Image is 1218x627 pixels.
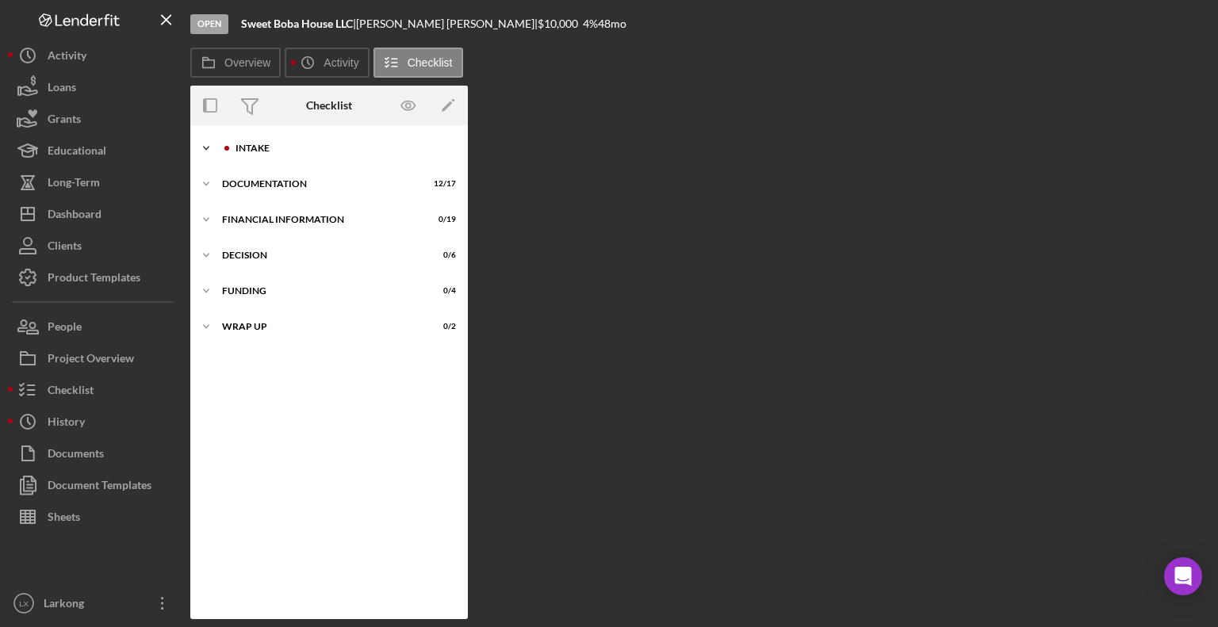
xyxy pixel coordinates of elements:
div: [PERSON_NAME] [PERSON_NAME] | [356,17,538,30]
div: Activity [48,40,86,75]
text: LX [19,599,29,608]
div: 0 / 4 [427,286,456,296]
button: Educational [8,135,182,166]
div: Wrap Up [222,322,416,331]
button: Product Templates [8,262,182,293]
button: Dashboard [8,198,182,230]
button: People [8,311,182,342]
span: $10,000 [538,17,578,30]
button: Long-Term [8,166,182,198]
button: Loans [8,71,182,103]
div: Project Overview [48,342,134,378]
label: Overview [224,56,270,69]
div: Document Templates [48,469,151,505]
div: 48 mo [598,17,626,30]
button: Grants [8,103,182,135]
button: Sheets [8,501,182,533]
div: Open Intercom Messenger [1164,557,1202,595]
div: Documentation [222,179,416,189]
div: Clients [48,230,82,266]
div: 0 / 2 [427,322,456,331]
div: Loans [48,71,76,107]
div: Sheets [48,501,80,537]
div: Long-Term [48,166,100,202]
div: Open [190,14,228,34]
button: LXLarkong [PERSON_NAME] [8,587,182,619]
div: 0 / 6 [427,250,456,260]
button: Clients [8,230,182,262]
button: Activity [8,40,182,71]
button: Checklist [8,374,182,406]
button: Document Templates [8,469,182,501]
div: Educational [48,135,106,170]
button: Checklist [373,48,463,78]
button: History [8,406,182,438]
div: 4 % [583,17,598,30]
div: Grants [48,103,81,139]
div: People [48,311,82,346]
div: Dashboard [48,198,101,234]
div: | [241,17,356,30]
div: Decision [222,250,416,260]
div: Funding [222,286,416,296]
div: Checklist [48,374,94,410]
button: Overview [190,48,281,78]
label: Checklist [408,56,453,69]
button: Activity [285,48,369,78]
div: Product Templates [48,262,140,297]
b: Sweet Boba House LLC [241,17,353,30]
div: Documents [48,438,104,473]
div: Financial Information [222,215,416,224]
label: Activity [324,56,358,69]
button: Project Overview [8,342,182,374]
div: Checklist [306,99,352,112]
div: History [48,406,85,442]
button: Documents [8,438,182,469]
div: Intake [236,143,448,153]
div: 12 / 17 [427,179,456,189]
div: 0 / 19 [427,215,456,224]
